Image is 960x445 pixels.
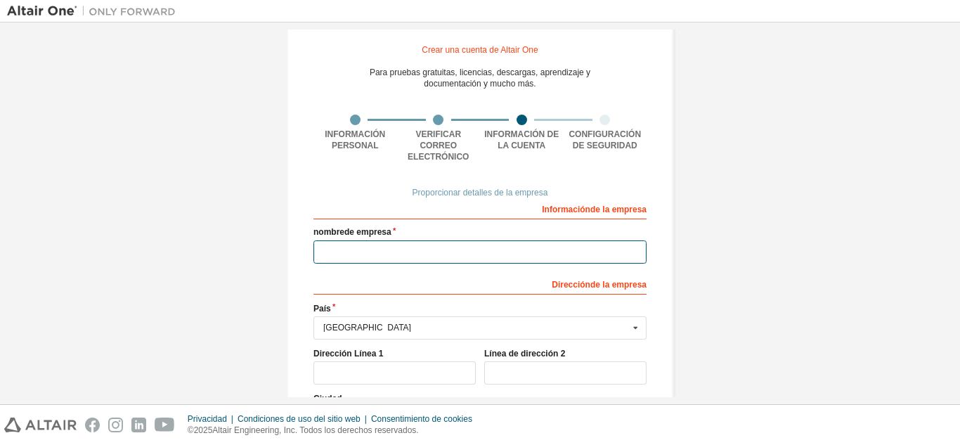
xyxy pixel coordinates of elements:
[238,414,361,424] font: Condiciones de uso del sitio web
[484,349,565,359] font: Línea de dirección 2
[313,349,383,359] font: Dirección Línea 1
[542,205,590,214] font: Información
[7,4,183,18] img: Altair Uno
[413,188,548,198] font: Proporcionar detalles de la empresa
[424,79,536,89] font: documentación y mucho más.
[4,418,77,432] img: altair_logo.svg
[155,418,175,432] img: youtube.svg
[484,129,559,150] font: Información de la cuenta
[194,425,213,435] font: 2025
[313,227,344,237] font: nombre
[131,418,146,432] img: linkedin.svg
[552,280,590,290] font: Dirección
[408,129,469,162] font: Verificar correo electrónico
[344,227,391,237] font: de empresa
[590,205,647,214] font: de la empresa
[212,425,418,435] font: Altair Engineering, Inc. Todos los derechos reservados.
[108,418,123,432] img: instagram.svg
[313,304,331,314] font: País
[422,45,538,55] font: Crear una cuenta de Altair One
[313,394,342,404] font: Ciudad
[188,414,227,424] font: Privacidad
[325,129,385,150] font: Información personal
[569,129,641,150] font: Configuración de seguridad
[188,425,194,435] font: ©
[371,414,472,424] font: Consentimiento de cookies
[370,67,590,77] font: Para pruebas gratuitas, licencias, descargas, aprendizaje y
[85,418,100,432] img: facebook.svg
[323,323,411,333] font: [GEOGRAPHIC_DATA]
[590,280,647,290] font: de la empresa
